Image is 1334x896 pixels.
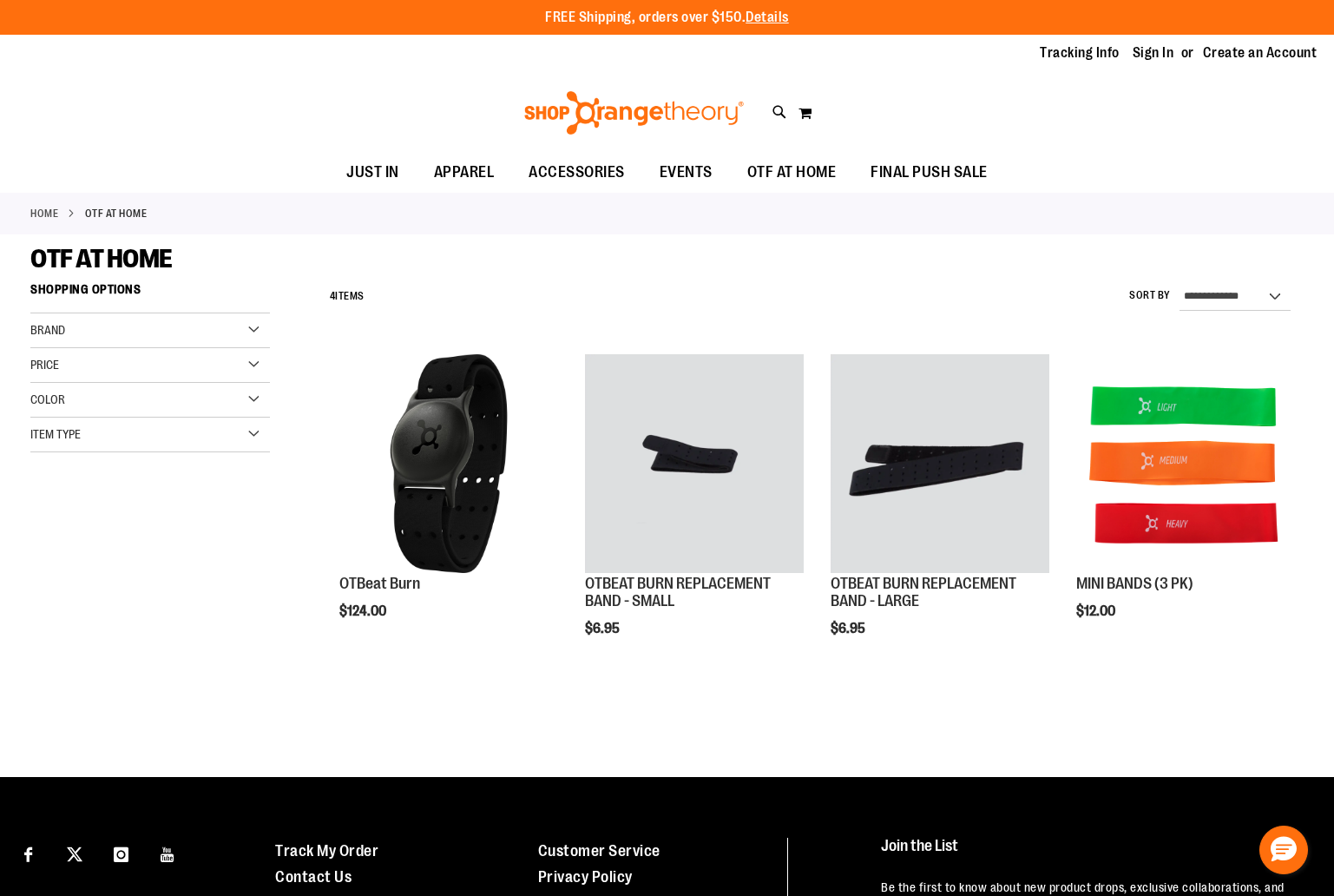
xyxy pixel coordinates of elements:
[1068,346,1304,662] div: product
[831,621,868,636] span: $6.95
[339,575,420,592] a: OTBeat Burn
[346,153,399,192] span: JUST IN
[330,283,365,310] h2: Items
[585,575,771,609] a: OTBEAT BURN REPLACEMENT BAND - SMALL
[822,346,1058,680] div: product
[339,603,389,619] span: $124.00
[642,153,730,193] a: EVENTS
[585,354,804,573] img: OTBEAT BURN REPLACEMENT BAND - SMALL
[871,153,988,192] span: FINAL PUSH SALE
[30,323,65,337] span: Brand
[339,354,558,576] a: Main view of OTBeat Burn 6.0-C
[881,838,1299,870] h4: Join the List
[1076,575,1193,592] a: MINI BANDS (3 PK)
[85,206,148,221] strong: OTF AT HOME
[1203,43,1318,63] a: Create an Account
[1076,354,1295,576] a: MINI BANDS (3 PK)
[275,868,352,886] a: Contact Us
[831,575,1016,609] a: OTBEAT BURN REPLACEMENT BAND - LARGE
[30,392,65,406] span: Color
[746,10,789,25] a: Details
[106,838,136,868] a: Visit our Instagram page
[831,354,1049,573] img: OTBEAT BURN REPLACEMENT BAND - LARGE
[30,427,81,441] span: Item Type
[538,868,633,886] a: Privacy Policy
[545,8,789,28] p: FREE Shipping, orders over $150.
[67,847,82,862] img: Twitter
[30,244,173,273] span: OTF AT HOME
[339,354,558,573] img: Main view of OTBeat Burn 6.0-C
[434,153,495,192] span: APPAREL
[1133,43,1174,63] a: Sign In
[30,274,270,313] strong: Shopping Options
[853,153,1005,193] a: FINAL PUSH SALE
[831,354,1049,576] a: OTBEAT BURN REPLACEMENT BAND - LARGE
[153,838,183,868] a: Visit our Youtube page
[576,346,812,680] div: product
[511,153,642,193] a: ACCESSORIES
[1076,603,1118,619] span: $12.00
[331,346,567,662] div: product
[660,153,713,192] span: EVENTS
[330,290,336,302] span: 4
[30,206,58,221] a: Home
[1129,288,1171,303] label: Sort By
[529,153,625,192] span: ACCESSORIES
[329,153,417,193] a: JUST IN
[585,354,804,576] a: OTBEAT BURN REPLACEMENT BAND - SMALL
[60,838,90,868] a: Visit our X page
[747,153,837,192] span: OTF AT HOME
[522,91,746,135] img: Shop Orangetheory
[30,358,59,372] span: Price
[417,153,512,193] a: APPAREL
[730,153,854,192] a: OTF AT HOME
[1040,43,1120,63] a: Tracking Info
[13,838,43,868] a: Visit our Facebook page
[1076,354,1295,573] img: MINI BANDS (3 PK)
[275,842,378,860] a: Track My Order
[538,842,660,860] a: Customer Service
[585,621,622,636] span: $6.95
[1259,826,1308,874] button: Hello, have a question? Let’s chat.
